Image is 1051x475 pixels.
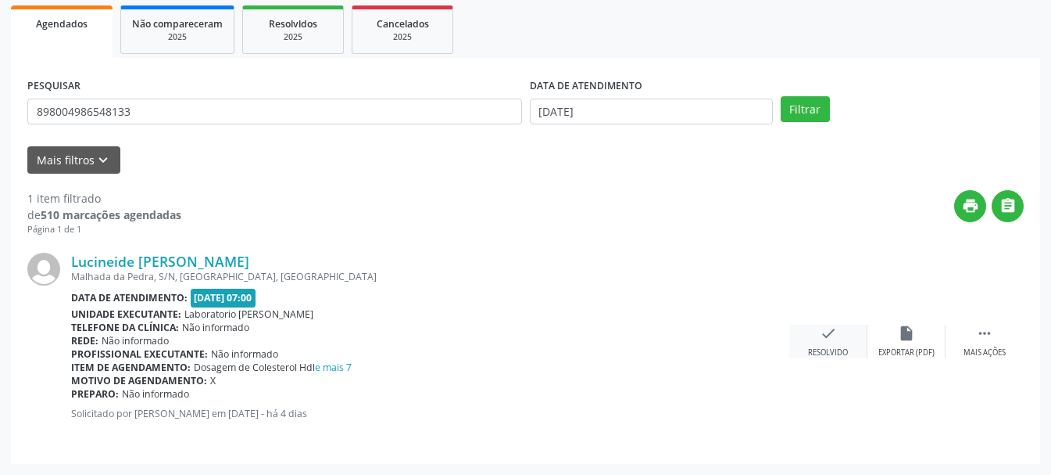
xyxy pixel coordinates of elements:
[27,146,120,174] button: Mais filtroskeyboard_arrow_down
[71,407,789,420] p: Solicitado por [PERSON_NAME] em [DATE] - há 4 dias
[210,374,216,387] span: X
[27,190,181,207] div: 1 item filtrado
[71,253,249,270] a: Lucineide [PERSON_NAME]
[41,207,181,222] strong: 510 marcações agendadas
[954,190,986,222] button: print
[27,74,80,99] label: PESQUISAR
[27,253,60,286] img: img
[27,207,181,223] div: de
[878,347,935,358] div: Exportar (PDF)
[530,99,773,125] input: Selecione um intervalo
[191,289,256,307] span: [DATE] 07:00
[254,31,332,43] div: 2025
[962,197,979,214] i: print
[781,96,830,123] button: Filtrar
[315,361,352,374] a: e mais 7
[963,347,1006,358] div: Mais ações
[71,270,789,283] div: Malhada da Pedra, S/N, [GEOGRAPHIC_DATA], [GEOGRAPHIC_DATA]
[820,325,837,342] i: check
[182,321,249,334] span: Não informado
[269,17,317,31] span: Resolvidos
[27,223,181,236] div: Página 1 de 1
[71,361,191,374] b: Item de agendamento:
[530,74,642,99] label: DATA DE ATENDIMENTO
[71,308,181,321] b: Unidade executante:
[898,325,915,342] i: insert_drive_file
[184,308,313,321] span: Laboratorio [PERSON_NAME]
[122,387,189,401] span: Não informado
[95,152,112,169] i: keyboard_arrow_down
[71,291,188,304] b: Data de atendimento:
[363,31,441,43] div: 2025
[71,334,98,347] b: Rede:
[71,387,119,401] b: Preparo:
[377,17,429,31] span: Cancelados
[71,347,208,361] b: Profissional executante:
[71,374,207,387] b: Motivo de agendamento:
[132,31,223,43] div: 2025
[132,17,223,31] span: Não compareceram
[211,347,278,361] span: Não informado
[102,334,169,347] span: Não informado
[808,347,848,358] div: Resolvido
[992,190,1024,222] button: 
[194,361,352,374] span: Dosagem de Colesterol Hdl
[27,99,522,125] input: Nome, CNS
[976,325,993,342] i: 
[999,197,1017,214] i: 
[36,17,88,31] span: Agendados
[71,321,179,334] b: Telefone da clínica:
